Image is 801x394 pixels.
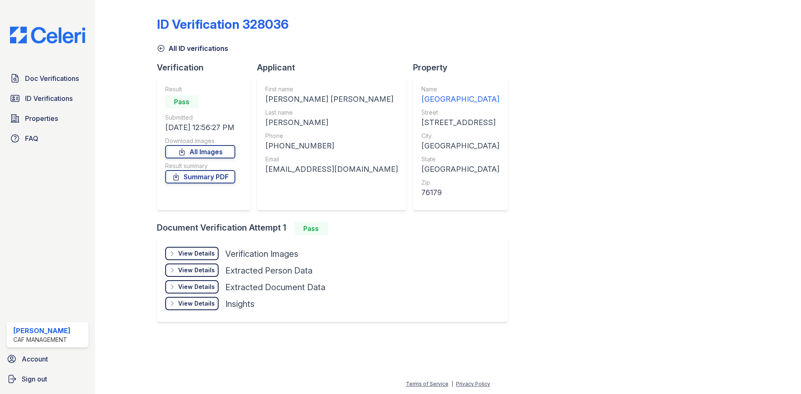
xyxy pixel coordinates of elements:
[165,137,235,145] div: Download Images
[157,222,514,235] div: Document Verification Attempt 1
[7,130,88,147] a: FAQ
[178,283,215,291] div: View Details
[265,93,398,105] div: [PERSON_NAME] [PERSON_NAME]
[225,248,298,260] div: Verification Images
[25,133,38,143] span: FAQ
[421,93,499,105] div: [GEOGRAPHIC_DATA]
[7,70,88,87] a: Doc Verifications
[451,381,453,387] div: |
[13,336,71,344] div: CAF Management
[421,163,499,175] div: [GEOGRAPHIC_DATA]
[7,110,88,127] a: Properties
[295,222,328,235] div: Pass
[421,140,499,152] div: [GEOGRAPHIC_DATA]
[456,381,490,387] a: Privacy Policy
[265,108,398,117] div: Last name
[257,62,413,73] div: Applicant
[157,62,257,73] div: Verification
[165,145,235,158] a: All Images
[265,155,398,163] div: Email
[225,281,325,293] div: Extracted Document Data
[157,43,228,53] a: All ID verifications
[265,163,398,175] div: [EMAIL_ADDRESS][DOMAIN_NAME]
[265,132,398,140] div: Phone
[178,299,215,308] div: View Details
[22,374,47,384] span: Sign out
[413,62,514,73] div: Property
[3,351,92,367] a: Account
[157,17,289,32] div: ID Verification 328036
[165,122,235,133] div: [DATE] 12:56:27 PM
[13,326,71,336] div: [PERSON_NAME]
[225,265,312,276] div: Extracted Person Data
[25,93,73,103] span: ID Verifications
[3,371,92,387] a: Sign out
[25,73,79,83] span: Doc Verifications
[225,298,254,310] div: Insights
[265,140,398,152] div: [PHONE_NUMBER]
[178,266,215,274] div: View Details
[421,85,499,93] div: Name
[25,113,58,123] span: Properties
[406,381,448,387] a: Terms of Service
[265,85,398,93] div: First name
[165,95,199,108] div: Pass
[22,354,48,364] span: Account
[421,85,499,105] a: Name [GEOGRAPHIC_DATA]
[265,117,398,128] div: [PERSON_NAME]
[165,113,235,122] div: Submitted
[165,85,235,93] div: Result
[178,249,215,258] div: View Details
[7,90,88,107] a: ID Verifications
[421,178,499,187] div: Zip
[421,155,499,163] div: State
[421,117,499,128] div: [STREET_ADDRESS]
[421,187,499,198] div: 76179
[165,162,235,170] div: Result summary
[165,170,235,183] a: Summary PDF
[421,108,499,117] div: Street
[3,27,92,43] img: CE_Logo_Blue-a8612792a0a2168367f1c8372b55b34899dd931a85d93a1a3d3e32e68fde9ad4.png
[421,132,499,140] div: City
